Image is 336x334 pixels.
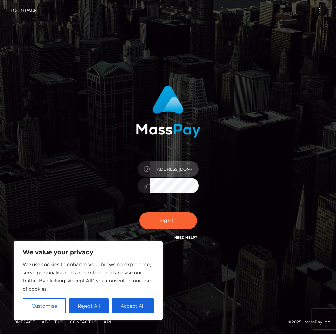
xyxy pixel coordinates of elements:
[67,317,100,327] a: Contact Us
[136,86,200,138] img: MassPay Login
[5,318,331,326] div: © 2025 , MassPay Inc.
[23,260,154,293] p: We use cookies to enhance your browsing experience, serve personalised ads or content, and analys...
[112,298,154,313] button: Accept All
[69,298,109,313] button: Reject All
[139,212,197,229] button: Sign in
[23,298,66,313] button: Customise
[7,317,38,327] a: Homepage
[11,3,37,18] a: Login Page
[39,317,66,327] a: About Us
[313,6,325,15] button: Toggle navigation
[174,235,197,240] a: Need Help?
[23,248,154,256] p: We value your privacy
[101,317,114,327] a: API
[14,241,163,320] div: We value your privacy
[150,161,199,177] input: Username...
